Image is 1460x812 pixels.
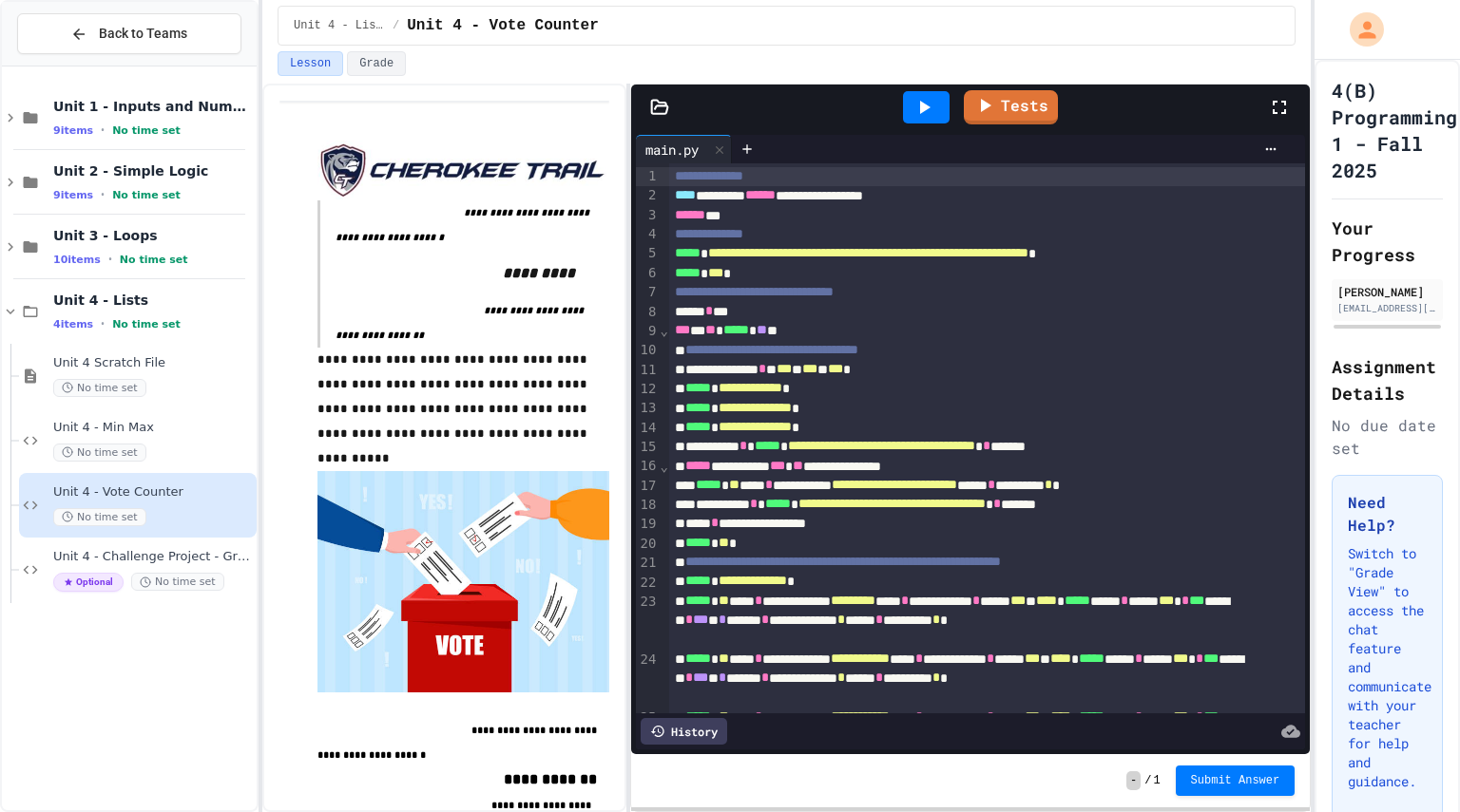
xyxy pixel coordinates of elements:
[636,135,732,163] div: main.py
[1176,765,1296,796] button: Submit Answer
[17,13,241,54] button: Back to Teams
[112,318,181,330] span: No time set
[636,264,660,283] div: 6
[1144,773,1151,788] span: /
[636,206,660,225] div: 3
[636,554,660,573] div: 21
[1126,771,1141,790] span: -
[636,708,660,766] div: 25
[1332,353,1443,406] h2: Assignment Details
[53,420,253,436] span: Unit 4 - Min Max
[53,124,93,137] span: 9 items
[101,316,105,331] span: •
[278,51,343,76] button: Lesson
[1332,215,1443,268] h2: Your Progress
[636,167,660,186] div: 1
[53,379,146,397] span: No time set
[1348,491,1427,537] h3: Need Help?
[120,254,188,266] span: No time set
[636,283,660,302] div: 7
[131,573,224,591] span: No time set
[53,444,146,462] span: No time set
[636,244,660,263] div: 5
[1330,8,1389,51] div: My Account
[636,438,660,457] div: 15
[53,162,253,179] span: Unit 2 - Simple Logic
[53,549,253,565] span: Unit 4 - Challenge Project - Grade Calculator
[101,123,105,138] span: •
[1153,773,1160,788] span: 1
[1332,77,1457,183] h1: 4(B) Programming 1 - Fall 2025
[636,651,660,708] div: 24
[636,186,660,205] div: 2
[112,124,181,137] span: No time set
[53,484,253,500] span: Unit 4 - Vote Counter
[1191,773,1280,788] span: Submit Answer
[1348,544,1427,791] p: Switch to "Grade View" to access the chat feature and communicate with your teacher for help and ...
[636,477,660,496] div: 17
[53,318,93,330] span: 4 items
[636,380,660,399] div: 12
[407,14,599,37] span: Unit 4 - Vote Counter
[636,225,660,244] div: 4
[1332,414,1443,460] div: No due date set
[112,189,181,201] span: No time set
[347,51,406,76] button: Grade
[1337,283,1437,300] div: [PERSON_NAME]
[641,718,727,745] div: History
[636,496,660,515] div: 18
[53,573,124,592] span: Optional
[636,399,660,418] div: 13
[659,459,668,474] span: Fold line
[964,90,1058,124] a: Tests
[393,18,399,33] span: /
[53,508,146,526] span: No time set
[294,18,385,33] span: Unit 4 - Lists
[636,322,660,341] div: 9
[636,361,660,380] div: 11
[636,535,660,554] div: 20
[53,227,253,244] span: Unit 3 - Loops
[636,457,660,476] div: 16
[53,189,93,201] span: 9 items
[636,593,660,651] div: 23
[636,574,660,593] div: 22
[101,187,105,202] span: •
[636,140,708,160] div: main.py
[1337,301,1437,315] div: [EMAIL_ADDRESS][DOMAIN_NAME]
[53,292,253,309] span: Unit 4 - Lists
[636,303,660,322] div: 8
[53,254,101,266] span: 10 items
[636,341,660,360] div: 10
[659,323,668,338] span: Fold line
[108,252,112,267] span: •
[53,98,253,115] span: Unit 1 - Inputs and Numbers
[636,419,660,438] div: 14
[53,355,253,371] span: Unit 4 Scratch File
[636,515,660,534] div: 19
[99,24,187,44] span: Back to Teams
